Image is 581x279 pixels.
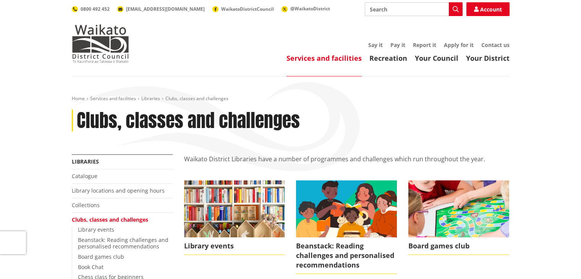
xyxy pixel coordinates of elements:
[221,6,274,12] span: WaikatoDistrictCouncil
[72,216,148,223] a: Clubs, classes and challenges
[290,5,330,12] span: @WaikatoDistrict
[72,95,85,102] a: Home
[369,54,407,63] a: Recreation
[81,6,110,12] span: 0800 492 452
[72,24,129,63] img: Waikato District Council - Te Kaunihera aa Takiwaa o Waikato
[390,41,405,49] a: Pay it
[78,226,114,233] a: Library events
[296,180,397,274] a: beanstack 2023 Beanstack: Reading challenges and personalised recommendations
[466,54,510,63] a: Your District
[141,95,160,102] a: Libraries
[368,41,383,49] a: Say it
[184,154,510,173] p: Waikato District Libraries have a number of programmes and challenges which run throughout the year.
[78,253,124,260] a: Board games club
[466,2,510,16] a: Account
[72,96,510,102] nav: breadcrumb
[296,180,397,237] img: beanstack 2023
[184,180,285,237] img: easter holiday events
[72,158,99,165] a: Libraries
[126,6,205,12] span: [EMAIL_ADDRESS][DOMAIN_NAME]
[77,110,300,132] h1: Clubs, classes and challenges
[72,187,165,194] a: Library locations and opening hours
[415,54,458,63] a: Your Council
[408,180,509,255] a: Board games club
[212,6,274,12] a: WaikatoDistrictCouncil
[184,180,285,255] a: easter holiday events Library events
[184,237,285,255] span: Library events
[78,236,168,250] a: Beanstack: Reading challenges and personalised recommendations
[72,6,110,12] a: 0800 492 452
[72,172,97,180] a: Catalogue
[444,41,474,49] a: Apply for it
[365,2,463,16] input: Search input
[413,41,436,49] a: Report it
[296,237,397,274] span: Beanstack: Reading challenges and personalised recommendations
[481,41,510,49] a: Contact us
[165,95,228,102] span: Clubs, classes and challenges
[286,54,362,63] a: Services and facilities
[78,263,104,271] a: Book Chat
[72,201,100,209] a: Collections
[282,5,330,12] a: @WaikatoDistrict
[408,180,509,237] img: Board games club
[117,6,205,12] a: [EMAIL_ADDRESS][DOMAIN_NAME]
[90,95,136,102] a: Services and facilities
[408,237,509,255] span: Board games club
